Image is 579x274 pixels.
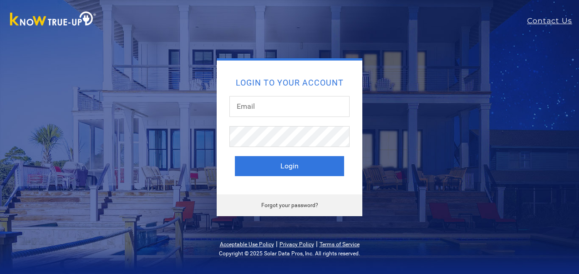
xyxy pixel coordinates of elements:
[235,79,344,87] h2: Login to your account
[527,15,579,26] a: Contact Us
[220,241,274,248] a: Acceptable Use Policy
[261,202,318,208] a: Forgot your password?
[276,239,278,248] span: |
[316,239,318,248] span: |
[5,10,101,30] img: Know True-Up
[235,156,344,176] button: Login
[320,241,360,248] a: Terms of Service
[279,241,314,248] a: Privacy Policy
[229,96,350,117] input: Email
